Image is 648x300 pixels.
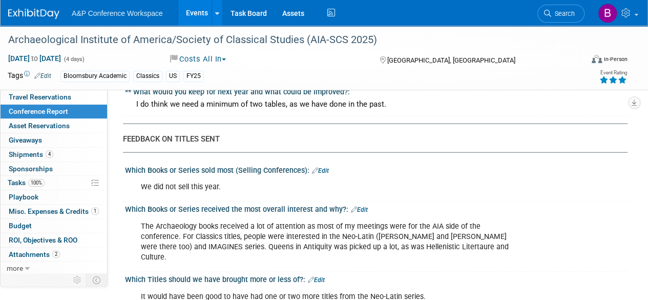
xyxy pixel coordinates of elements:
span: Asset Reservations [9,122,70,130]
a: Sponsorships [1,162,107,176]
div: Event Rating [599,70,627,75]
span: A&P Conference Workspace [72,9,163,17]
div: Archaeological Institute of America/Society of Classical Studies (AIA-SCS 2025) [5,31,575,49]
div: The Archaeology books received a lot of attention as most of my meetings were for the AIA side of... [134,216,528,268]
a: Shipments4 [1,148,107,162]
span: Budget [9,222,32,230]
a: Edit [34,72,51,79]
a: Travel Reservations [1,90,107,104]
span: 4 [46,150,53,158]
span: ROI, Objectives & ROO [9,236,77,244]
div: Which Books or Series received the most overall interest and why?: [125,202,628,215]
div: I do think we need a minimum of two tables, as we have done in the past. [133,96,620,112]
button: Costs All In [166,54,230,65]
div: FY25 [183,71,204,82]
span: 1 [91,207,99,215]
a: Budget [1,219,107,233]
img: Format-Inperson.png [592,55,602,63]
span: to [30,54,39,63]
a: Search [537,5,584,23]
div: Bloomsbury Academic [60,71,130,82]
a: Conference Report [1,105,107,118]
td: Tags [8,70,51,82]
span: more [7,264,23,272]
span: Misc. Expenses & Credits [9,207,99,215]
a: Playbook [1,190,107,204]
a: Edit [312,167,329,174]
img: ExhibitDay [8,9,59,19]
a: Tasks100% [1,176,107,190]
span: Conference Report [9,107,68,115]
span: 100% [28,179,45,187]
div: Event Format [537,53,628,69]
img: Brenna Akerman [598,4,617,23]
a: Edit [351,206,368,213]
div: ** What would you keep for next year and what could be improved?: [125,84,628,97]
span: (4 days) [63,56,85,63]
div: In-Person [603,55,628,63]
a: Attachments2 [1,248,107,262]
a: more [1,262,107,275]
span: [DATE] [DATE] [8,54,61,63]
a: Edit [308,276,325,284]
td: Toggle Event Tabs [87,273,108,287]
td: Personalize Event Tab Strip [69,273,87,287]
span: 2 [52,250,60,258]
span: Attachments [9,250,60,258]
a: ROI, Objectives & ROO [1,233,107,247]
div: Classics [133,71,162,82]
a: Misc. Expenses & Credits1 [1,205,107,218]
a: Asset Reservations [1,119,107,133]
span: [GEOGRAPHIC_DATA], [GEOGRAPHIC_DATA] [387,56,515,64]
a: Giveaways [1,133,107,147]
span: Search [551,10,575,17]
span: Tasks [8,178,45,187]
span: Shipments [9,150,53,158]
div: Which Books or Series sold most (Selling Conferences): [125,163,628,176]
span: Travel Reservations [9,93,71,101]
div: Which Titles should we have brought more or less of?: [125,272,628,285]
span: Giveaways [9,136,42,144]
div: FEEDBACK ON TITLES SENT [123,134,620,145]
span: Playbook [9,193,38,201]
span: Sponsorships [9,165,53,173]
div: We did not sell this year. [134,177,528,197]
div: US [166,71,180,82]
